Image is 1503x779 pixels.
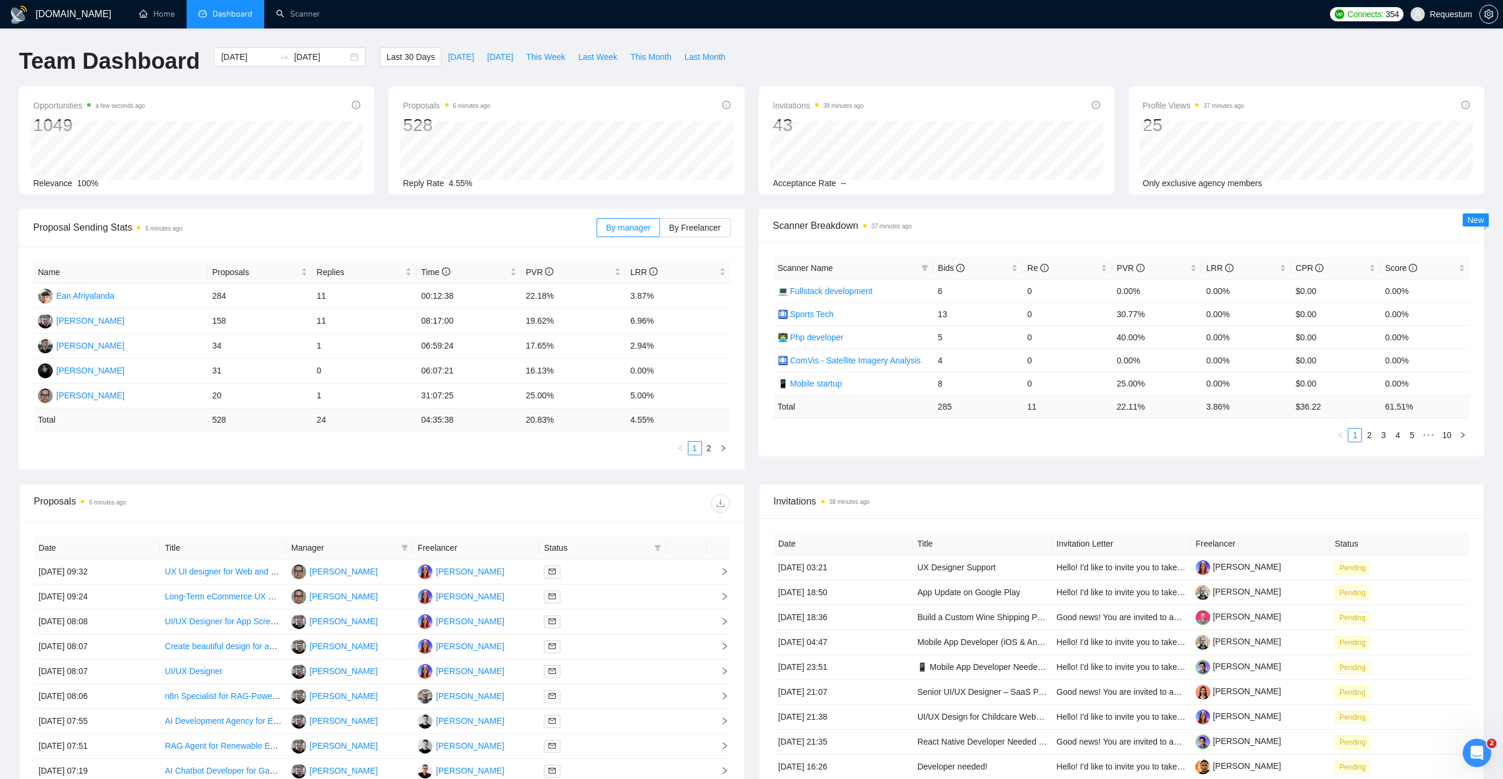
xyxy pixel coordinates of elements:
a: [PERSON_NAME] [1196,736,1281,746]
time: 6 minutes ago [145,225,182,232]
td: 0.00% [1380,349,1470,372]
td: 0.00% [1201,325,1291,349]
a: 2 [1363,429,1376,442]
span: [DATE] [487,50,513,63]
span: Score [1385,263,1417,273]
span: left [1337,432,1344,439]
td: $0.00 [1291,349,1380,372]
td: 0.00% [1380,279,1470,302]
a: 10 [1438,429,1455,442]
span: Scanner Breakdown [773,218,1470,233]
span: info-circle [722,101,730,109]
span: Opportunities [33,98,145,113]
a: Pending [1335,588,1375,597]
a: UI/UX Design for Childcare Website in [GEOGRAPHIC_DATA] [917,712,1146,721]
a: Pending [1335,762,1375,771]
span: mail [549,593,556,600]
a: UX Designer Support [917,563,995,572]
div: 25 [1143,114,1244,136]
div: [PERSON_NAME] [436,590,504,603]
span: info-circle [545,267,553,276]
th: Replies [312,261,416,284]
a: [PERSON_NAME] [1196,637,1281,646]
a: AS[PERSON_NAME] [38,340,124,350]
a: IK[PERSON_NAME] [291,591,378,601]
span: dashboard [198,9,207,18]
td: 0.00% [1112,279,1201,302]
span: Profile Views [1143,98,1244,113]
span: New [1467,215,1484,225]
a: PG[PERSON_NAME] [418,691,504,700]
div: [PERSON_NAME] [436,640,504,653]
li: Next 5 Pages [1419,428,1438,442]
a: Long-Term eCommerce UX Designer [165,592,301,601]
div: [PERSON_NAME] [310,689,378,703]
button: Last 30 Days [380,47,441,66]
td: 158 [207,309,312,334]
a: [PERSON_NAME] [1196,711,1281,721]
td: 0.00% [1380,302,1470,325]
button: setting [1479,5,1498,24]
li: Next Page [1456,428,1470,442]
a: 1 [688,442,701,455]
span: Pending [1335,611,1370,624]
td: 6 [933,279,1023,302]
span: mail [549,717,556,724]
span: Pending [1335,586,1370,599]
span: 100% [77,178,98,188]
span: Pending [1335,736,1370,749]
a: UX UI designer for Web and Mobile App [165,567,312,576]
a: IK[PERSON_NAME] [38,390,124,400]
div: [PERSON_NAME] [56,389,124,402]
li: 1 [688,441,702,455]
td: 0.00% [1201,349,1291,372]
button: Last Month [678,47,732,66]
img: c1CX0sMpPSPmItT_3JTUBGNBJRtr8K1-x_-NQrKhniKpWRSneU7vS7muc6DFkfA-qr [1196,635,1210,650]
a: VL[PERSON_NAME] [291,691,378,700]
span: Pending [1335,686,1370,699]
th: Proposals [207,261,312,284]
span: mail [549,568,556,575]
button: [DATE] [441,47,480,66]
td: 11 [312,284,416,309]
td: $0.00 [1291,325,1380,349]
a: Build a Custom Wine Shipping Platform: API Integrations + Unified UI (Alcohol Fulfillment) [917,612,1246,622]
img: c1HaziVVVbnu0c2NasnjezSb6LXOIoutgjUNJZcFsvBUdEjYzUEv1Nryfg08A2i7jD [1196,685,1210,700]
img: c1qrm7vV4WvEeVS0e--M40JV3Z1lcNt3CycQ4ky34xw_WCwHbmw3i7BZVjR_wyEgGO [1196,660,1210,675]
td: 0.00% [1380,325,1470,349]
img: IK [291,564,306,579]
button: Last Week [572,47,624,66]
img: VL [291,639,306,654]
span: Pending [1335,711,1370,724]
span: 4.55% [449,178,473,188]
span: to [280,52,289,62]
a: Developer needed! [917,762,987,771]
img: IP [418,639,432,654]
img: upwork-logo.png [1335,9,1344,19]
td: 08:17:00 [416,309,521,334]
td: 17.65% [521,334,626,359]
div: [PERSON_NAME] [436,739,504,752]
td: 31 [207,359,312,384]
td: 0 [1023,325,1112,349]
span: setting [1480,9,1498,19]
a: RAG Agent for Renewable Energy startup [165,741,318,751]
button: right [716,441,730,455]
a: Pending [1335,612,1375,622]
a: 3 [1377,429,1390,442]
div: [PERSON_NAME] [310,565,378,578]
a: IP[PERSON_NAME] [418,616,504,625]
td: 0 [1023,279,1112,302]
span: Replies [317,266,403,279]
img: AK [38,363,53,378]
div: [PERSON_NAME] [436,764,504,777]
span: info-circle [1040,264,1049,272]
a: 👨‍💻 Php developer [778,333,844,342]
a: IP[PERSON_NAME] [418,666,504,675]
td: 06:07:21 [416,359,521,384]
span: info-circle [1409,264,1417,272]
a: AI Chatbot Developer for Gaming Application [165,766,330,775]
td: 22.18% [521,284,626,309]
a: n8n Specialist for RAG-Powered SMS and Voice AI Flow [165,691,373,701]
span: 2 [1487,739,1496,748]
